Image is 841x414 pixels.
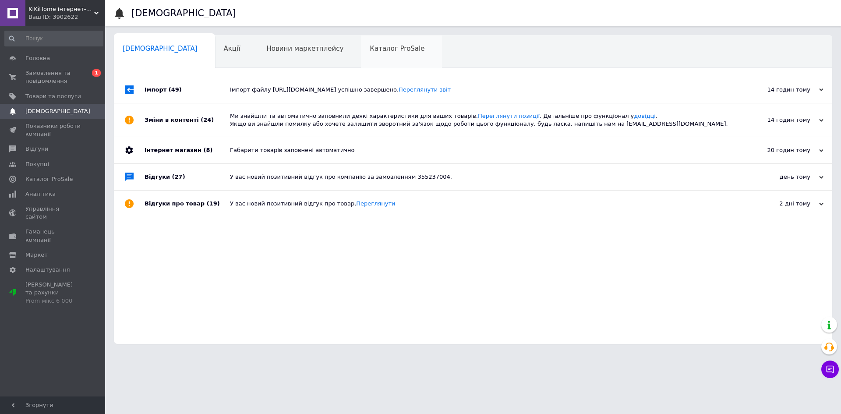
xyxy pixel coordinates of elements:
span: (27) [172,173,185,180]
span: Каталог ProSale [370,45,424,53]
div: Імпорт [145,77,230,103]
input: Пошук [4,31,103,46]
span: Гаманець компанії [25,228,81,244]
span: Покупці [25,160,49,168]
span: (49) [169,86,182,93]
div: Інтернет магазин [145,137,230,163]
span: [PERSON_NAME] та рахунки [25,281,81,305]
div: 20 годин тому [736,146,823,154]
div: день тому [736,173,823,181]
div: Prom мікс 6 000 [25,297,81,305]
a: довідці [634,113,656,119]
span: (8) [203,147,212,153]
span: Налаштування [25,266,70,274]
span: Управління сайтом [25,205,81,221]
span: Новини маркетплейсу [266,45,343,53]
span: (19) [207,200,220,207]
div: 14 годин тому [736,116,823,124]
a: Переглянути звіт [399,86,451,93]
div: У вас новий позитивний відгук про товар. [230,200,736,208]
div: Відгуки про товар [145,191,230,217]
a: Переглянути позиції [478,113,540,119]
span: KiKiHome інтернет-магазин якісних товарів для дому [28,5,94,13]
div: У вас новий позитивний відгук про компанію за замовленням 355237004. [230,173,736,181]
a: Переглянути [356,200,395,207]
div: Зміни в контенті [145,103,230,137]
div: Габарити товарів заповнені автоматично [230,146,736,154]
span: Акції [224,45,240,53]
span: Товари та послуги [25,92,81,100]
div: 2 дні тому [736,200,823,208]
span: Відгуки [25,145,48,153]
span: (24) [201,117,214,123]
div: Ми знайшли та автоматично заповнили деякі характеристики для ваших товарів. . Детальніше про функ... [230,112,736,128]
span: Показники роботи компанії [25,122,81,138]
span: Каталог ProSale [25,175,73,183]
div: Імпорт файлу [URL][DOMAIN_NAME] успішно завершено. [230,86,736,94]
div: Ваш ID: 3902622 [28,13,105,21]
span: Замовлення та повідомлення [25,69,81,85]
button: Чат з покупцем [821,361,839,378]
span: [DEMOGRAPHIC_DATA] [123,45,198,53]
div: Відгуки [145,164,230,190]
span: Аналітика [25,190,56,198]
span: Головна [25,54,50,62]
h1: [DEMOGRAPHIC_DATA] [131,8,236,18]
span: 1 [92,69,101,77]
span: [DEMOGRAPHIC_DATA] [25,107,90,115]
span: Маркет [25,251,48,259]
div: 14 годин тому [736,86,823,94]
